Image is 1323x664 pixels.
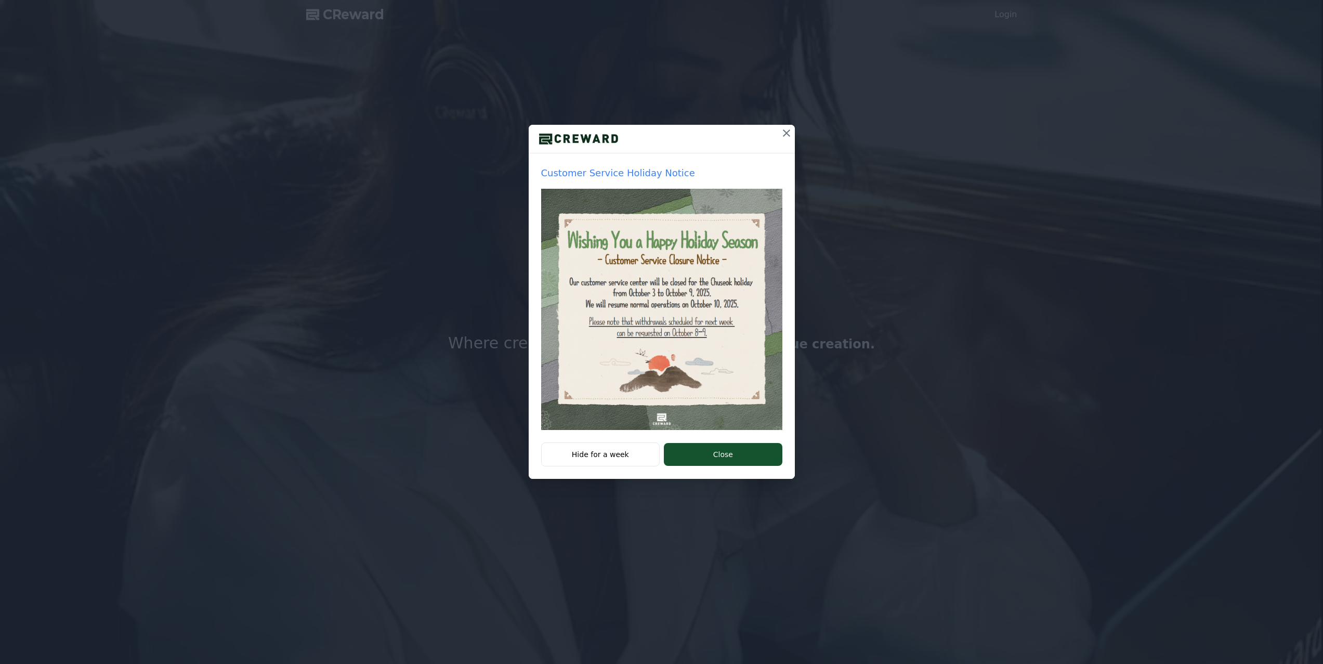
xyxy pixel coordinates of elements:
p: Customer Service Holiday Notice [541,166,782,180]
button: Close [664,443,782,466]
a: Customer Service Holiday Notice [541,166,782,430]
button: Hide for a week [541,442,660,466]
img: popup thumbnail [541,189,782,430]
img: logo [529,131,628,147]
